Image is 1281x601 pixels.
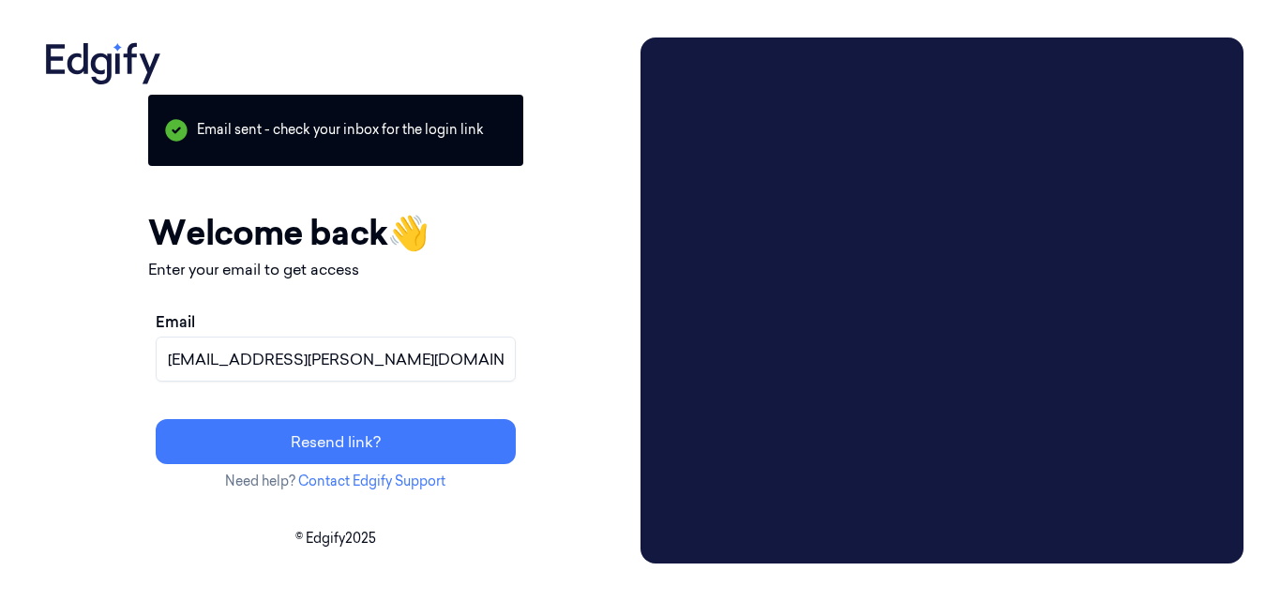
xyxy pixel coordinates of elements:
[148,258,523,280] p: Enter your email to get access
[148,95,523,166] p: Email sent - check your inbox for the login link
[156,337,516,382] input: name@example.com
[148,207,523,258] h1: Welcome back 👋
[156,310,195,333] label: Email
[298,473,445,489] a: Contact Edgify Support
[38,529,633,548] p: © Edgify 2025
[156,419,516,464] button: Resend link?
[148,472,523,491] p: Need help?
